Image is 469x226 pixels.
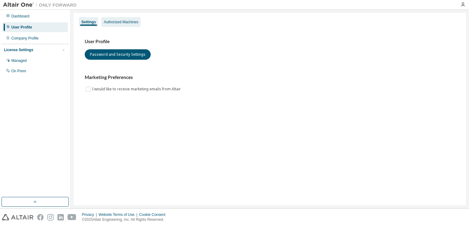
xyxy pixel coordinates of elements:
[4,47,33,52] div: License Settings
[139,212,169,217] div: Cookie Consent
[85,39,455,45] h3: User Profile
[99,212,139,217] div: Website Terms of Use
[68,214,76,220] img: youtube.svg
[57,214,64,220] img: linkedin.svg
[47,214,54,220] img: instagram.svg
[85,49,151,60] button: Password and Security Settings
[11,25,32,30] div: User Profile
[2,214,33,220] img: altair_logo.svg
[11,36,39,41] div: Company Profile
[92,85,182,93] label: I would like to receive marketing emails from Altair
[82,212,99,217] div: Privacy
[11,69,26,73] div: On Prem
[85,74,455,81] h3: Marketing Preferences
[11,58,27,63] div: Managed
[104,20,138,24] div: Authorized Machines
[81,20,96,24] div: Settings
[82,217,169,222] p: © 2025 Altair Engineering, Inc. All Rights Reserved.
[3,2,80,8] img: Altair One
[11,14,29,19] div: Dashboard
[37,214,44,220] img: facebook.svg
